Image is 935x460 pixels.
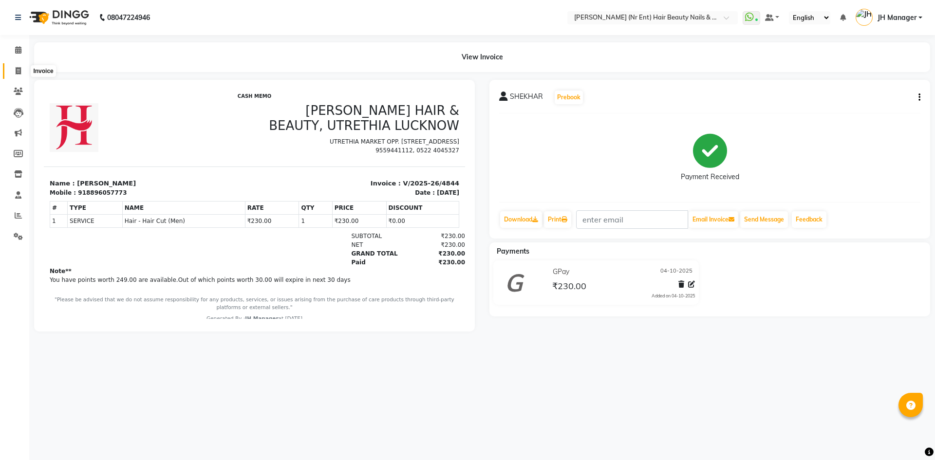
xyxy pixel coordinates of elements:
[6,125,24,138] td: 1
[6,99,32,108] div: Mobile :
[652,293,695,299] div: Added on 04-10-2025
[361,151,421,160] div: ₹230.00
[134,187,307,194] span: Out of which points worth 30.00 will expire in next 30 days
[301,160,361,168] div: GRAND TOTAL
[34,42,930,72] div: View Invoice
[81,127,199,136] span: Hair - Hair Cut (Men)
[497,247,529,256] span: Payments
[740,211,788,228] button: Send Message
[371,99,391,108] div: Date :
[342,111,415,125] th: DISCOUNT
[78,111,201,125] th: NAME
[576,210,688,229] input: enter email
[660,267,692,277] span: 04-10-2025
[361,160,421,168] div: ₹230.00
[856,9,873,26] img: JH Manager
[217,56,416,65] p: 9559441112, 0522 4045327
[393,99,415,108] div: [DATE]
[24,125,79,138] td: SERVICE
[201,111,255,125] th: RATE
[689,211,738,228] button: Email Invoice
[107,4,150,31] b: 08047224946
[255,111,288,125] th: QTY
[878,13,916,23] span: JH Manager
[510,92,543,105] span: SHEKHAR
[201,226,234,232] span: JH Manager
[31,65,56,77] div: Invoice
[288,125,342,138] td: ₹230.00
[6,111,24,125] th: #
[792,211,826,228] a: Feedback
[201,125,255,138] td: ₹230.00
[500,211,542,228] a: Download
[6,186,415,195] p: You have points worth 249.00 are available.
[217,14,416,44] h3: [PERSON_NAME] HAIR & BEAUTY, UTRETHIA LUCKNOW
[6,206,415,222] p: "Please be advised that we do not assume responsibility for any products, services, or issues ari...
[288,111,342,125] th: PRICE
[681,172,739,182] div: Payment Received
[6,4,415,10] h2: CASH MEMO
[552,280,586,294] span: ₹230.00
[544,211,571,228] a: Print
[25,4,92,31] img: logo
[301,168,361,177] div: Paid
[34,99,83,108] div: 918896057773
[301,142,361,151] div: SUBTOTAL
[217,89,416,99] p: Invoice : V/2025-26/4844
[361,168,421,177] div: ₹230.00
[361,142,421,151] div: ₹230.00
[301,151,361,160] div: NET
[217,48,416,56] p: UTRETHIA MARKET OPP. [STREET_ADDRESS]
[6,225,415,233] div: Generated By : at [DATE]
[342,125,415,138] td: ₹0.00
[24,111,79,125] th: TYPE
[6,89,205,99] p: Name : [PERSON_NAME]
[553,267,569,277] span: GPay
[255,125,288,138] td: 1
[555,91,583,104] button: Prebook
